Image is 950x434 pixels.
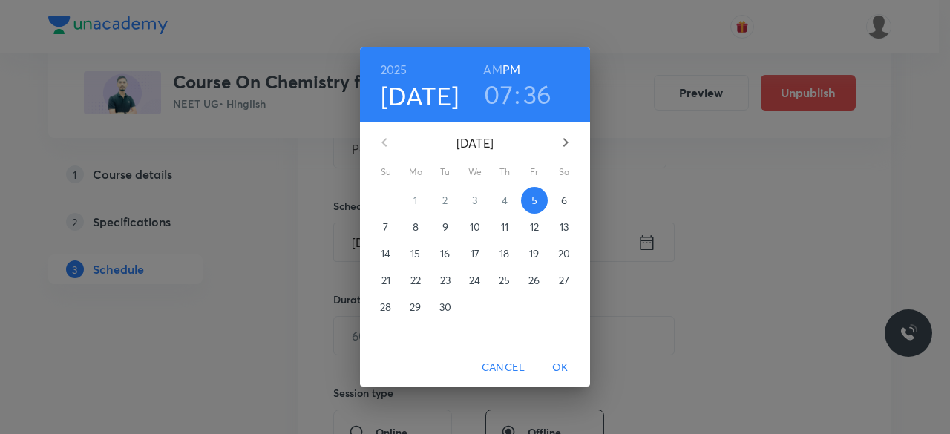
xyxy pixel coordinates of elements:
button: 29 [402,294,429,320]
button: 16 [432,240,459,267]
button: 26 [521,267,548,294]
span: Tu [432,165,459,180]
button: 25 [491,267,518,294]
button: 14 [373,240,399,267]
button: 24 [462,267,488,294]
button: [DATE] [381,80,459,111]
p: 26 [528,273,540,288]
button: 17 [462,240,488,267]
button: 30 [432,294,459,320]
p: 19 [529,246,539,261]
p: 7 [383,220,388,234]
p: 16 [440,246,450,261]
p: 17 [471,246,479,261]
p: 11 [501,220,508,234]
button: 23 [432,267,459,294]
button: 19 [521,240,548,267]
span: Fr [521,165,548,180]
p: 8 [413,220,419,234]
p: 24 [469,273,480,288]
p: 27 [559,273,569,288]
button: 22 [402,267,429,294]
h3: : [514,79,520,110]
span: Sa [551,165,577,180]
button: 5 [521,187,548,214]
p: 29 [410,300,421,315]
button: 36 [523,79,552,110]
button: 07 [484,79,513,110]
button: 15 [402,240,429,267]
p: 18 [499,246,509,261]
button: 27 [551,267,577,294]
p: 13 [560,220,569,234]
button: 7 [373,214,399,240]
span: OK [543,358,578,377]
p: 6 [561,193,567,208]
p: 15 [410,246,420,261]
p: [DATE] [402,134,548,152]
button: 18 [491,240,518,267]
p: 9 [442,220,448,234]
button: PM [502,59,520,80]
button: OK [537,354,584,381]
button: Cancel [476,354,531,381]
p: 12 [530,220,539,234]
p: 5 [531,193,537,208]
p: 10 [470,220,480,234]
button: 9 [432,214,459,240]
button: AM [483,59,502,80]
button: 10 [462,214,488,240]
p: 30 [439,300,451,315]
span: Cancel [482,358,525,377]
button: 8 [402,214,429,240]
p: 22 [410,273,421,288]
span: Mo [402,165,429,180]
button: 2025 [381,59,407,80]
button: 12 [521,214,548,240]
button: 28 [373,294,399,320]
button: 20 [551,240,577,267]
p: 25 [499,273,510,288]
span: Su [373,165,399,180]
p: 21 [381,273,390,288]
p: 28 [380,300,391,315]
span: Th [491,165,518,180]
button: 11 [491,214,518,240]
button: 6 [551,187,577,214]
p: 20 [558,246,570,261]
button: 13 [551,214,577,240]
span: We [462,165,488,180]
button: 21 [373,267,399,294]
p: 14 [381,246,390,261]
p: 23 [440,273,451,288]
